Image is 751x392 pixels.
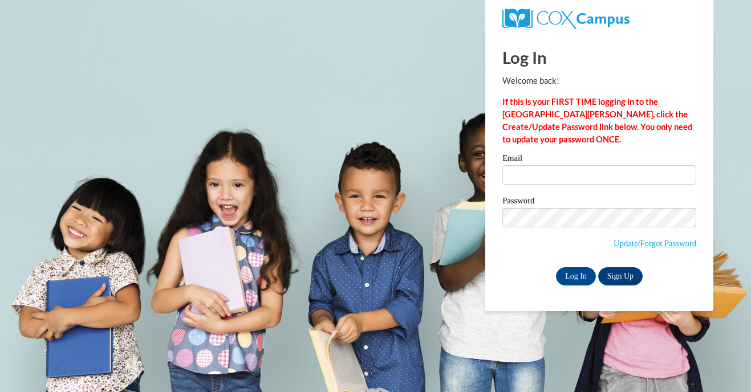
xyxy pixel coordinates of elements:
img: COX Campus [502,9,630,29]
a: COX Campus [502,13,630,23]
p: Welcome back! [502,75,696,87]
label: Email [502,154,696,165]
input: Log In [556,267,596,285]
a: Sign Up [598,267,643,285]
label: Password [502,197,696,208]
strong: If this is your FIRST TIME logging in to the [GEOGRAPHIC_DATA][PERSON_NAME], click the Create/Upd... [502,97,692,144]
h1: Log In [502,46,696,69]
a: Update/Forgot Password [614,239,696,248]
